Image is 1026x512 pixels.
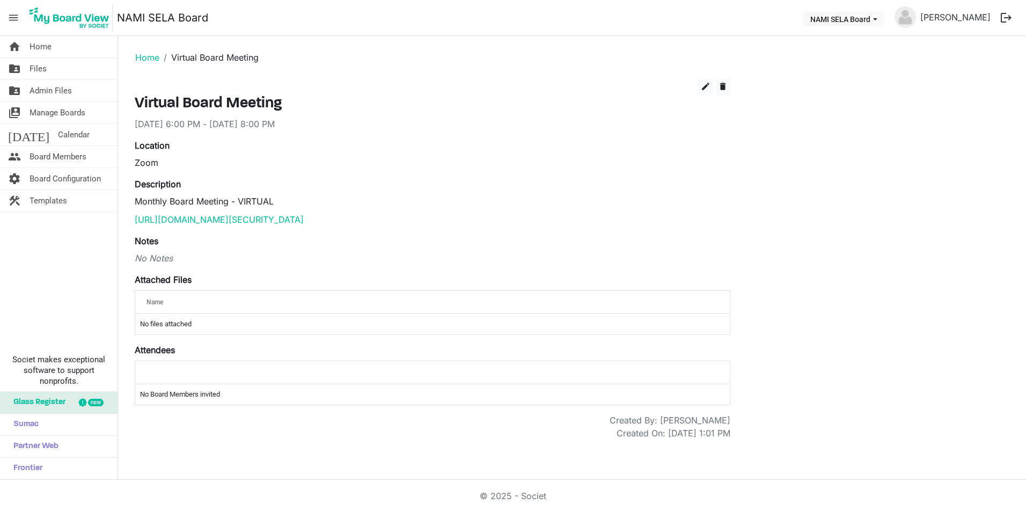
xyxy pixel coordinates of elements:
label: Location [135,139,170,152]
span: edit [701,82,710,91]
button: logout [995,6,1017,29]
a: My Board View Logo [26,4,117,31]
li: Virtual Board Meeting [159,51,259,64]
a: [PERSON_NAME] [916,6,995,28]
div: new [88,399,104,406]
span: settings [8,168,21,189]
a: © 2025 - Societ [480,491,546,501]
span: [DATE] [8,124,49,145]
span: home [8,36,21,57]
button: NAMI SELA Board dropdownbutton [803,11,884,26]
span: Partner Web [8,436,58,457]
span: Board Configuration [30,168,101,189]
span: delete [718,82,728,91]
button: delete [715,79,730,95]
span: folder_shared [8,58,21,79]
a: [URL][DOMAIN_NAME][SECURITY_DATA] [135,214,304,225]
span: Files [30,58,47,79]
span: Templates [30,190,67,211]
label: Attendees [135,343,175,356]
a: NAMI SELA Board [117,7,208,28]
p: Monthly Board Meeting - VIRTUAL [135,195,730,208]
div: [DATE] 6:00 PM - [DATE] 8:00 PM [135,118,730,130]
span: construction [8,190,21,211]
span: Sumac [8,414,39,435]
span: folder_shared [8,80,21,101]
span: Name [146,298,163,306]
td: No files attached [135,314,730,334]
span: Admin Files [30,80,72,101]
span: menu [3,8,24,28]
img: My Board View Logo [26,4,113,31]
label: Notes [135,235,158,247]
span: Glass Register [8,392,65,413]
button: edit [698,79,713,95]
div: Created By: [PERSON_NAME] [610,414,730,427]
div: Created On: [DATE] 1:01 PM [617,427,730,440]
span: Societ makes exceptional software to support nonprofits. [5,354,113,386]
span: people [8,146,21,167]
td: No Board Members invited [135,384,730,405]
img: no-profile-picture.svg [895,6,916,28]
span: Board Members [30,146,86,167]
span: switch_account [8,102,21,123]
h3: Virtual Board Meeting [135,95,730,113]
span: Frontier [8,458,42,479]
span: Home [30,36,52,57]
span: Manage Boards [30,102,85,123]
label: Description [135,178,181,191]
div: Zoom [135,156,730,169]
label: Attached Files [135,273,192,286]
a: Home [135,52,159,63]
div: No Notes [135,252,730,265]
span: Calendar [58,124,90,145]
